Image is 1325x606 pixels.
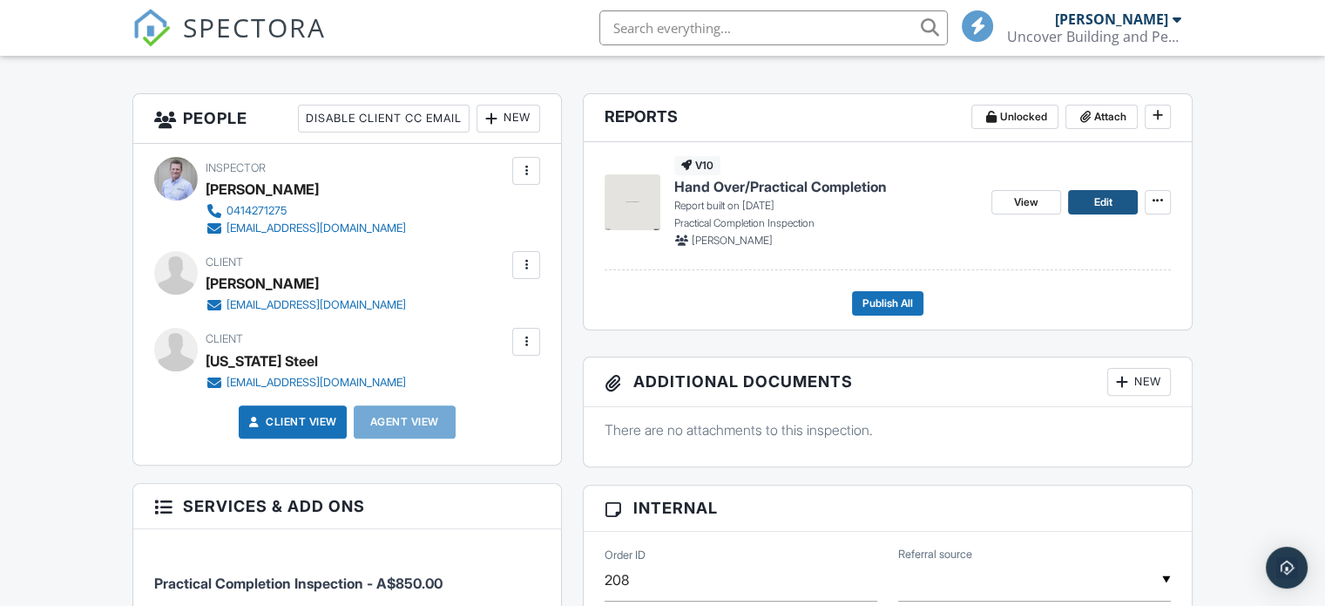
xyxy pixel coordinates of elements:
[206,270,319,296] div: [PERSON_NAME]
[605,548,646,563] label: Order ID
[132,24,326,60] a: SPECTORA
[206,332,243,345] span: Client
[1055,10,1168,28] div: [PERSON_NAME]
[605,420,1171,439] p: There are no attachments to this inspection.
[898,547,972,562] label: Referral source
[1107,368,1171,396] div: New
[599,10,948,45] input: Search everything...
[477,105,540,133] div: New
[206,255,243,269] span: Client
[584,486,1192,531] h3: Internal
[154,575,443,592] span: Practical Completion Inspection - A$850.00
[206,161,266,174] span: Inspector
[226,376,406,390] div: [EMAIL_ADDRESS][DOMAIN_NAME]
[206,202,406,220] a: 0414271275
[206,348,318,374] div: [US_STATE] Steel
[226,221,406,235] div: [EMAIL_ADDRESS][DOMAIN_NAME]
[206,296,406,314] a: [EMAIL_ADDRESS][DOMAIN_NAME]
[1007,28,1181,45] div: Uncover Building and Pest Inspections
[298,105,470,133] div: Disable Client CC Email
[226,298,406,312] div: [EMAIL_ADDRESS][DOMAIN_NAME]
[133,484,561,529] h3: Services & Add ons
[206,220,406,237] a: [EMAIL_ADDRESS][DOMAIN_NAME]
[206,374,406,392] a: [EMAIL_ADDRESS][DOMAIN_NAME]
[206,176,319,202] div: [PERSON_NAME]
[245,413,337,431] a: Client View
[133,94,561,144] h3: People
[132,9,171,47] img: The Best Home Inspection Software - Spectora
[584,357,1192,407] h3: Additional Documents
[226,204,287,218] div: 0414271275
[183,9,326,45] span: SPECTORA
[1266,547,1308,589] div: Open Intercom Messenger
